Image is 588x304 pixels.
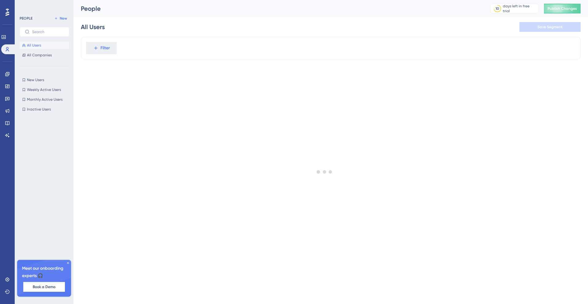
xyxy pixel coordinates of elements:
[20,51,69,59] button: All Companies
[27,53,52,58] span: All Companies
[27,107,51,112] span: Inactive Users
[60,16,67,21] span: New
[20,42,69,49] button: All Users
[20,106,69,113] button: Inactive Users
[27,77,44,82] span: New Users
[27,43,41,48] span: All Users
[20,16,32,21] div: PEOPLE
[27,87,61,92] span: Weekly Active Users
[544,4,581,13] button: Publish Changes
[81,23,105,31] div: All Users
[496,6,499,11] div: 10
[52,15,69,22] button: New
[548,6,577,11] span: Publish Changes
[20,86,69,93] button: Weekly Active Users
[23,282,65,292] button: Book a Demo
[33,284,55,289] span: Book a Demo
[519,22,581,32] button: Save Segment
[20,76,69,84] button: New Users
[81,4,475,13] div: People
[27,97,62,102] span: Monthly Active Users
[22,265,66,280] span: Meet our onboarding experts 🎧
[32,30,64,34] input: Search
[503,4,537,13] div: days left in free trial
[20,96,69,103] button: Monthly Active Users
[537,24,563,29] span: Save Segment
